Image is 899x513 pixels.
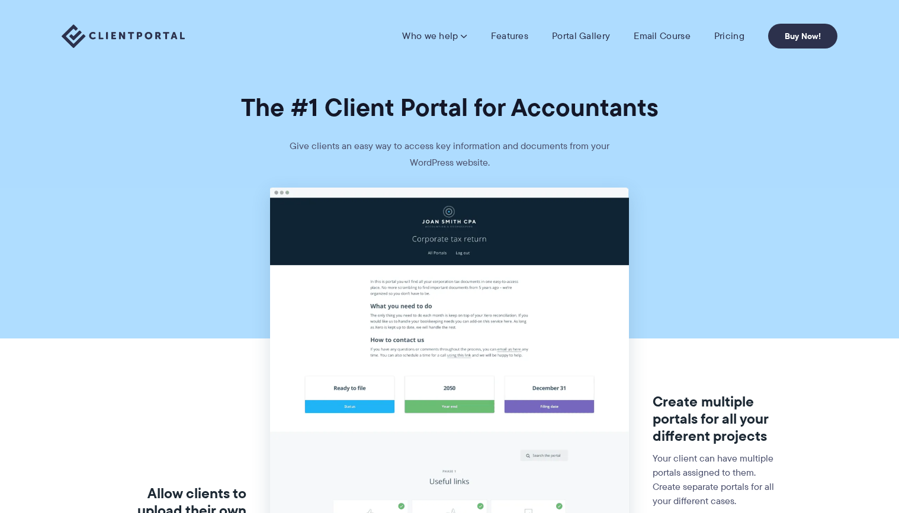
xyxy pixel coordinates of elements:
[634,30,691,42] a: Email Course
[402,30,467,42] a: Who we help
[714,30,744,42] a: Pricing
[653,451,782,508] p: Your client can have multiple portals assigned to them. Create separate portals for all your diff...
[272,138,627,188] p: Give clients an easy way to access key information and documents from your WordPress website.
[653,393,782,444] h3: Create multiple portals for all your different projects
[768,24,837,49] a: Buy Now!
[491,30,528,42] a: Features
[552,30,610,42] a: Portal Gallery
